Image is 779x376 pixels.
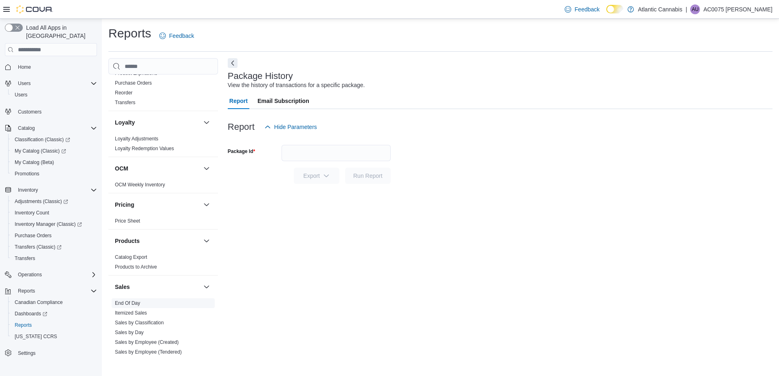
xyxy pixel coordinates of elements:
a: Home [15,62,34,72]
a: Sales by Employee (Tendered) [115,349,182,355]
span: Classification (Classic) [11,135,97,144]
span: Canadian Compliance [15,299,63,306]
span: Loyalty Adjustments [115,136,158,142]
a: Price Sheet [115,218,140,224]
button: Users [8,89,100,101]
a: Inventory Manager (Classic) [8,219,100,230]
button: Operations [2,269,100,280]
a: [US_STATE] CCRS [11,332,60,341]
a: Sales by Employee (Created) [115,339,179,345]
img: Cova [16,5,53,13]
button: Promotions [8,168,100,179]
button: Settings [2,347,100,359]
span: Settings [18,350,35,356]
span: Classification (Classic) [15,136,70,143]
span: Itemized Sales [115,310,147,316]
a: Feedback [561,1,603,17]
a: Inventory Manager (Classic) [11,219,85,229]
button: Transfers [8,253,100,264]
span: Report [229,93,248,109]
span: Home [18,64,31,70]
span: Users [18,80,31,87]
a: Products to Archive [115,264,157,270]
span: Users [15,79,97,88]
a: Customers [15,107,45,117]
span: Reports [15,322,32,328]
button: [US_STATE] CCRS [8,331,100,342]
p: Atlantic Cannabis [638,4,682,14]
a: Adjustments (Classic) [8,196,100,207]
span: Customers [18,109,42,115]
span: Sales by Day [115,329,144,336]
span: Loyalty Redemption Values [115,145,174,152]
a: Users [11,90,31,100]
p: | [686,4,687,14]
a: Reorder [115,90,132,96]
div: Loyalty [108,134,218,157]
span: Adjustments (Classic) [11,197,97,206]
button: Reports [2,285,100,297]
button: Catalog [15,123,38,133]
span: Export [299,168,334,184]
button: Operations [15,270,45,280]
span: Hide Parameters [274,123,317,131]
span: Dashboards [11,309,97,319]
span: Transfers (Classic) [11,242,97,252]
span: Inventory [15,185,97,195]
div: Pricing [108,216,218,229]
a: My Catalog (Classic) [11,146,69,156]
input: Dark Mode [606,5,623,13]
span: My Catalog (Beta) [11,157,97,167]
button: My Catalog (Beta) [8,157,100,168]
h3: Pricing [115,201,134,209]
label: Package Id [228,148,255,155]
span: Transfers [11,254,97,263]
a: Catalog Export [115,254,147,260]
span: My Catalog (Beta) [15,159,54,166]
h3: OCM [115,164,128,173]
a: Dashboards [11,309,51,319]
span: Load All Apps in [GEOGRAPHIC_DATA] [23,24,97,40]
button: Inventory [2,184,100,196]
button: Pricing [202,200,211,210]
h3: Package History [228,71,293,81]
a: Settings [15,348,39,358]
button: Export [294,168,339,184]
span: Settings [15,348,97,358]
span: My Catalog (Classic) [11,146,97,156]
div: Products [108,252,218,275]
span: End Of Day [115,300,140,306]
h3: Loyalty [115,118,135,127]
span: Run Report [353,172,383,180]
button: Canadian Compliance [8,297,100,308]
a: Sales by Day [115,330,144,335]
button: Next [228,58,238,68]
span: Feedback [169,32,194,40]
div: OCM [108,180,218,193]
button: Reports [15,286,38,296]
button: Hide Parameters [261,119,320,135]
a: Transfers [115,100,135,105]
h3: Products [115,237,140,245]
button: Home [2,61,100,73]
span: Reports [18,288,35,294]
button: Purchase Orders [8,230,100,241]
a: Classification (Classic) [11,135,73,144]
a: Sales by Classification [115,320,164,326]
span: Transfers [115,99,135,106]
button: Customers [2,105,100,117]
span: Catalog [15,123,97,133]
span: Adjustments (Classic) [15,198,68,205]
a: Loyalty Redemption Values [115,146,174,151]
button: Sales [115,283,200,291]
a: Transfers (Classic) [8,241,100,253]
button: Users [15,79,34,88]
a: My Catalog (Classic) [8,145,100,157]
a: Classification (Classic) [8,134,100,145]
span: Catalog Export [115,254,147,260]
div: View the history of transactions for a specific package. [228,81,365,90]
button: Catalog [2,122,100,134]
